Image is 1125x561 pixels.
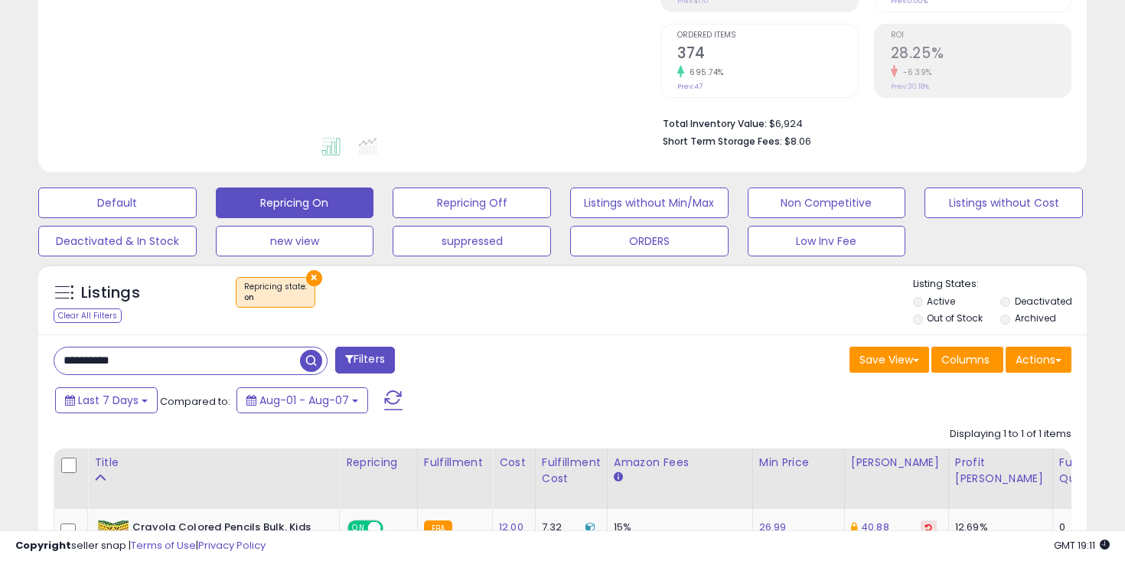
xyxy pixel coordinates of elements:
button: Non Competitive [748,188,906,218]
button: Repricing On [216,188,374,218]
button: suppressed [393,226,551,256]
span: 2025-08-15 19:11 GMT [1054,538,1110,553]
p: Listing States: [913,277,1087,292]
label: Out of Stock [927,311,983,325]
button: Default [38,188,197,218]
b: Total Inventory Value: [663,117,767,130]
h5: Listings [81,282,140,304]
button: ORDERS [570,226,729,256]
a: Privacy Policy [198,538,266,553]
div: Profit [PERSON_NAME] [955,455,1046,487]
div: on [244,292,307,303]
span: ROI [891,31,1071,40]
span: Columns [941,352,990,367]
small: Amazon Fees. [614,471,623,484]
button: Repricing Off [393,188,551,218]
div: Clear All Filters [54,308,122,323]
small: 695.74% [684,67,724,78]
span: Ordered Items [677,31,857,40]
button: Filters [335,347,395,373]
div: Fulfillment [424,455,486,471]
li: $6,924 [663,113,1060,132]
button: Deactivated & In Stock [38,226,197,256]
button: new view [216,226,374,256]
h2: 374 [677,44,857,65]
small: Prev: 30.18% [891,82,929,91]
label: Active [927,295,955,308]
button: Listings without Cost [924,188,1083,218]
div: Cost [499,455,529,471]
button: Low Inv Fee [748,226,906,256]
strong: Copyright [15,538,71,553]
span: Last 7 Days [78,393,139,408]
button: Save View [849,347,929,373]
div: Displaying 1 to 1 of 1 items [950,427,1071,442]
div: Fulfillable Quantity [1059,455,1112,487]
div: Amazon Fees [614,455,746,471]
div: Repricing [346,455,411,471]
button: Aug-01 - Aug-07 [236,387,368,413]
a: Terms of Use [131,538,196,553]
div: Fulfillment Cost [542,455,601,487]
button: Last 7 Days [55,387,158,413]
label: Archived [1015,311,1056,325]
small: Prev: 47 [677,82,703,91]
div: Title [94,455,333,471]
span: Aug-01 - Aug-07 [259,393,349,408]
div: [PERSON_NAME] [851,455,942,471]
button: Listings without Min/Max [570,188,729,218]
button: × [306,270,322,286]
span: $8.06 [784,134,811,148]
label: Deactivated [1015,295,1072,308]
span: Repricing state : [244,281,307,304]
small: -6.39% [898,67,932,78]
div: seller snap | | [15,539,266,553]
div: Min Price [759,455,838,471]
span: Compared to: [160,394,230,409]
b: Short Term Storage Fees: [663,135,782,148]
h2: 28.25% [891,44,1071,65]
button: Columns [931,347,1003,373]
button: Actions [1006,347,1071,373]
